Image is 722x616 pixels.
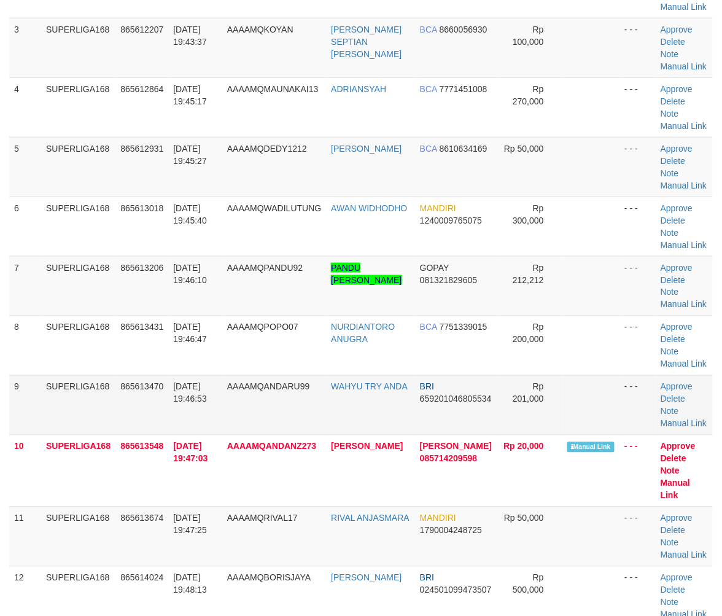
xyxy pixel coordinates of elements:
[661,61,707,71] a: Manual Link
[173,382,207,404] span: [DATE] 19:46:53
[661,478,690,501] a: Manual Link
[227,322,298,332] span: AAAAMQPOPO07
[440,144,487,154] span: Copy 8610634169 to clipboard
[661,228,679,238] a: Note
[331,263,402,285] a: PANDU [PERSON_NAME]
[41,197,115,256] td: SUPERLIGA168
[120,84,163,94] span: 865612864
[440,322,487,332] span: Copy 7751339015 to clipboard
[661,84,693,94] a: Approve
[661,144,693,154] a: Approve
[504,513,544,523] span: Rp 50,000
[227,203,322,213] span: AAAAMQWADILUTUNG
[9,77,41,137] td: 4
[173,203,207,225] span: [DATE] 19:45:40
[41,435,115,507] td: SUPERLIGA168
[420,513,456,523] span: MANDIRI
[420,144,437,154] span: BCA
[331,382,408,392] a: WAHYU TRY ANDA
[420,275,477,285] span: Copy 081321829605 to clipboard
[420,442,492,451] span: [PERSON_NAME]
[661,454,686,464] a: Delete
[227,573,311,583] span: AAAAMQBORISJAYA
[661,300,707,310] a: Manual Link
[420,263,449,273] span: GOPAY
[661,2,707,12] a: Manual Link
[661,109,679,119] a: Note
[619,256,656,316] td: - - -
[227,144,307,154] span: AAAAMQDEDY1212
[661,585,685,595] a: Delete
[9,435,41,507] td: 10
[661,419,707,429] a: Manual Link
[619,507,656,566] td: - - -
[661,287,679,297] a: Note
[661,335,685,345] a: Delete
[41,18,115,77] td: SUPERLIGA168
[9,375,41,435] td: 9
[420,585,492,595] span: Copy 024501099473507 to clipboard
[661,382,693,392] a: Approve
[173,573,207,595] span: [DATE] 19:48:13
[661,240,707,250] a: Manual Link
[619,18,656,77] td: - - -
[173,144,207,166] span: [DATE] 19:45:27
[513,263,544,285] span: Rp 212,212
[331,144,402,154] a: [PERSON_NAME]
[661,526,685,536] a: Delete
[331,25,402,59] a: [PERSON_NAME] SEPTIAN [PERSON_NAME]
[120,203,163,213] span: 865613018
[661,550,707,560] a: Manual Link
[661,263,693,273] a: Approve
[227,442,316,451] span: AAAAMQANDANZ273
[331,442,403,451] a: [PERSON_NAME]
[9,256,41,316] td: 7
[120,573,163,583] span: 865614024
[661,121,707,131] a: Manual Link
[661,275,685,285] a: Delete
[513,573,544,595] span: Rp 500,000
[661,394,685,404] a: Delete
[440,84,487,94] span: Copy 7771451008 to clipboard
[661,49,679,59] a: Note
[661,359,707,369] a: Manual Link
[41,256,115,316] td: SUPERLIGA168
[331,573,402,583] a: [PERSON_NAME]
[227,84,319,94] span: AAAAMQMAUNAKAI13
[661,322,693,332] a: Approve
[9,507,41,566] td: 11
[120,382,163,392] span: 865613470
[513,203,544,225] span: Rp 300,000
[619,435,656,507] td: - - -
[227,263,303,273] span: AAAAMQPANDU92
[173,322,207,345] span: [DATE] 19:46:47
[173,442,208,464] span: [DATE] 19:47:03
[120,144,163,154] span: 865612931
[661,25,693,34] a: Approve
[661,598,679,607] a: Note
[661,168,679,178] a: Note
[661,347,679,357] a: Note
[120,442,163,451] span: 865613548
[120,263,163,273] span: 865613206
[420,382,434,392] span: BRI
[661,538,679,548] a: Note
[661,513,693,523] a: Approve
[227,513,298,523] span: AAAAMQRIVAL17
[513,322,544,345] span: Rp 200,000
[173,25,207,47] span: [DATE] 19:43:37
[504,144,544,154] span: Rp 50,000
[41,137,115,197] td: SUPERLIGA168
[41,507,115,566] td: SUPERLIGA168
[503,442,543,451] span: Rp 20,000
[661,573,693,583] a: Approve
[661,156,685,166] a: Delete
[420,84,437,94] span: BCA
[420,573,434,583] span: BRI
[420,526,482,536] span: Copy 1790004248725 to clipboard
[173,513,207,536] span: [DATE] 19:47:25
[9,316,41,375] td: 8
[619,375,656,435] td: - - -
[661,181,707,190] a: Manual Link
[661,407,679,416] a: Note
